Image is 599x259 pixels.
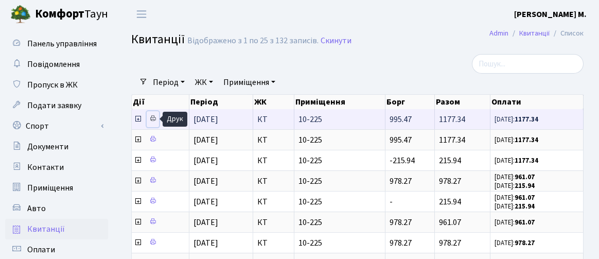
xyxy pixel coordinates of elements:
input: Пошук... [472,54,584,74]
span: Повідомлення [27,59,80,70]
th: Період [189,95,253,109]
small: [DATE]: [495,115,538,124]
span: 10-225 [298,239,381,247]
span: Приміщення [27,182,73,194]
span: КТ [257,218,290,227]
b: 961.07 [515,218,535,227]
small: [DATE]: [495,181,535,191]
a: ЖК [191,74,217,91]
span: 10-225 [298,177,381,185]
small: [DATE]: [495,193,535,202]
small: [DATE]: [495,238,535,248]
nav: breadcrumb [474,23,599,44]
b: 961.07 [515,193,535,202]
span: 978.27 [390,237,412,249]
b: 215.94 [515,202,535,211]
a: Авто [5,198,108,219]
b: [PERSON_NAME] М. [514,9,587,20]
span: 10-225 [298,136,381,144]
span: Документи [27,141,68,152]
a: [PERSON_NAME] М. [514,8,587,21]
a: Панель управління [5,33,108,54]
span: Контакти [27,162,64,173]
small: [DATE]: [495,156,538,165]
button: Переключити навігацію [129,6,154,23]
span: КТ [257,239,290,247]
th: ЖК [253,95,294,109]
span: 215.94 [439,155,461,166]
span: Таун [35,6,108,23]
img: logo.png [10,4,31,25]
span: КТ [257,157,290,165]
a: Пропуск в ЖК [5,75,108,95]
span: 1177.34 [439,134,465,146]
span: Подати заявку [27,100,81,111]
span: КТ [257,198,290,206]
a: Повідомлення [5,54,108,75]
span: Авто [27,203,46,214]
span: - [390,196,393,208]
span: Оплати [27,244,55,255]
a: Період [149,74,189,91]
b: 1177.34 [515,156,538,165]
div: Відображено з 1 по 25 з 132 записів. [187,36,319,46]
span: 961.07 [439,217,461,228]
span: 978.27 [390,176,412,187]
a: Спорт [5,116,108,136]
span: Панель управління [27,38,97,49]
span: 10-225 [298,198,381,206]
span: -215.94 [390,155,415,166]
small: [DATE]: [495,172,535,182]
a: Контакти [5,157,108,178]
a: Приміщення [5,178,108,198]
span: 978.27 [439,237,461,249]
span: 995.47 [390,114,412,125]
small: [DATE]: [495,218,535,227]
b: 1177.34 [515,115,538,124]
span: [DATE] [193,134,218,146]
b: 961.07 [515,172,535,182]
div: Друк [163,112,187,127]
span: 995.47 [390,134,412,146]
a: Скинути [321,36,351,46]
th: Дії [132,95,189,109]
span: [DATE] [193,176,218,187]
span: 10-225 [298,115,381,124]
b: 978.27 [515,238,535,248]
a: Подати заявку [5,95,108,116]
span: Квитанції [27,223,65,235]
span: 215.94 [439,196,461,208]
a: Admin [489,28,508,39]
span: [DATE] [193,217,218,228]
span: [DATE] [193,237,218,249]
b: Комфорт [35,6,84,22]
a: Квитанції [5,219,108,239]
th: Борг [385,95,435,109]
span: 978.27 [390,217,412,228]
span: [DATE] [193,155,218,166]
small: [DATE]: [495,135,538,145]
a: Документи [5,136,108,157]
th: Разом [435,95,491,109]
span: [DATE] [193,196,218,208]
span: 10-225 [298,157,381,165]
span: 978.27 [439,176,461,187]
span: 10-225 [298,218,381,227]
span: Пропуск в ЖК [27,79,78,91]
a: Квитанції [519,28,550,39]
span: КТ [257,136,290,144]
span: [DATE] [193,114,218,125]
small: [DATE]: [495,202,535,211]
th: Оплати [490,95,584,109]
span: Квитанції [131,30,185,48]
b: 215.94 [515,181,535,191]
b: 1177.34 [515,135,538,145]
span: КТ [257,177,290,185]
span: 1177.34 [439,114,465,125]
th: Приміщення [294,95,385,109]
a: Приміщення [219,74,279,91]
li: Список [550,28,584,39]
span: КТ [257,115,290,124]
